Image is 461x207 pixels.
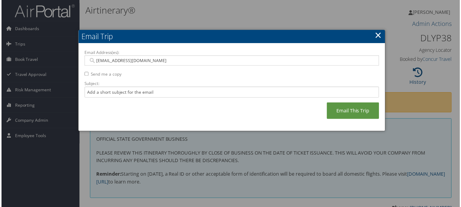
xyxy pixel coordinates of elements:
input: Email address (Separate multiple email addresses with commas) [87,58,376,64]
input: Add a short subject for the email [84,87,380,98]
label: Email Address(es): [84,50,380,56]
a: Email This Trip [327,103,380,120]
label: Subject: [84,81,380,87]
label: Send me a copy [90,72,121,78]
a: × [376,29,383,41]
h2: Email Trip [78,30,386,43]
